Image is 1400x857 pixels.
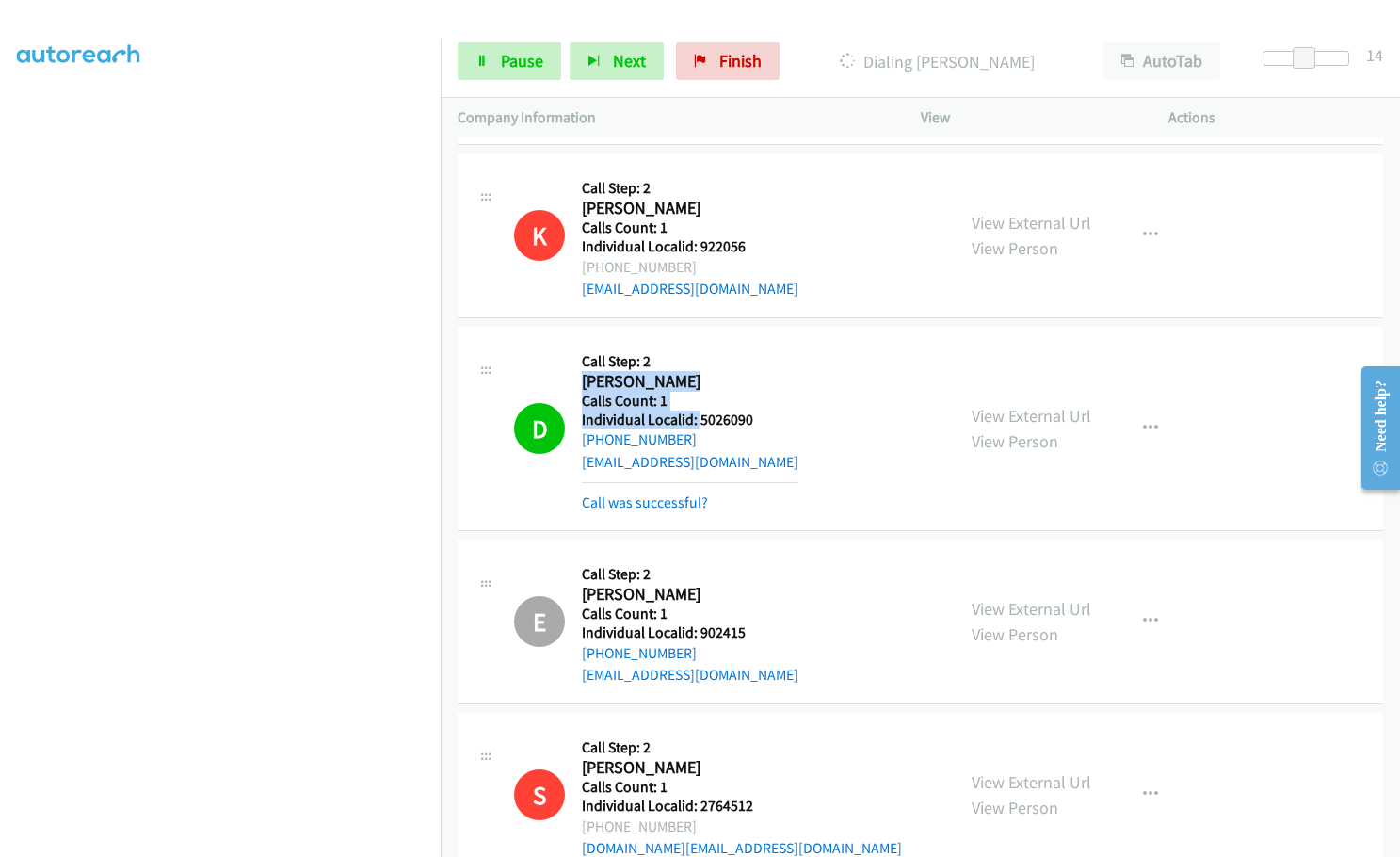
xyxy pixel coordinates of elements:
h5: Calls Count: 1 [582,605,798,623]
p: Company Information [458,106,887,129]
h5: Calls Count: 1 [582,392,798,411]
div: This number is on the do not call list [514,210,565,261]
div: [PHONE_NUMBER] [582,256,798,279]
span: Finish [719,50,762,72]
a: View External Url [972,405,1091,427]
a: Finish [676,42,780,80]
h5: Individual Localid: 922056 [582,237,798,256]
a: [EMAIL_ADDRESS][DOMAIN_NAME] [582,280,798,298]
a: View Person [972,237,1058,259]
button: Next [570,42,664,80]
a: [EMAIL_ADDRESS][DOMAIN_NAME] [582,453,798,471]
h5: Call Step: 2 [582,352,798,371]
h1: S [514,769,565,820]
a: View Person [972,797,1058,818]
h5: Individual Localid: 5026090 [582,411,798,429]
div: [PHONE_NUMBER] [582,816,902,838]
a: View Person [972,430,1058,452]
a: [EMAIL_ADDRESS][DOMAIN_NAME] [582,666,798,684]
h5: Individual Localid: 2764512 [582,797,902,816]
h5: Individual Localid: 902415 [582,623,798,642]
iframe: Resource Center [1345,353,1400,503]
a: Pause [458,42,561,80]
a: [DOMAIN_NAME][EMAIL_ADDRESS][DOMAIN_NAME] [582,839,902,857]
h2: [PERSON_NAME] [582,371,771,393]
h2: [PERSON_NAME] [582,584,771,606]
a: Call was successful? [582,493,708,511]
h2: [PERSON_NAME] [582,757,771,779]
h1: E [514,596,565,647]
p: Dialing [PERSON_NAME] [805,49,1070,74]
h2: [PERSON_NAME] [582,198,771,219]
h5: Call Step: 2 [582,179,798,198]
h1: D [514,403,565,454]
span: Next [613,50,646,72]
a: [PHONE_NUMBER] [582,644,697,662]
p: View [921,106,1135,129]
div: 14 [1366,42,1383,68]
p: Actions [1168,106,1383,129]
a: View External Url [972,212,1091,234]
span: Pause [501,50,543,72]
a: View External Url [972,598,1091,620]
a: View Person [972,623,1058,645]
a: [PHONE_NUMBER] [582,430,697,448]
button: AutoTab [1103,42,1220,80]
div: This number is on the do not call list [514,769,565,820]
h5: Calls Count: 1 [582,218,798,237]
h1: K [514,210,565,261]
h5: Call Step: 2 [582,738,902,757]
h5: Call Step: 2 [582,565,798,584]
a: View External Url [972,771,1091,793]
h5: Calls Count: 1 [582,778,902,797]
